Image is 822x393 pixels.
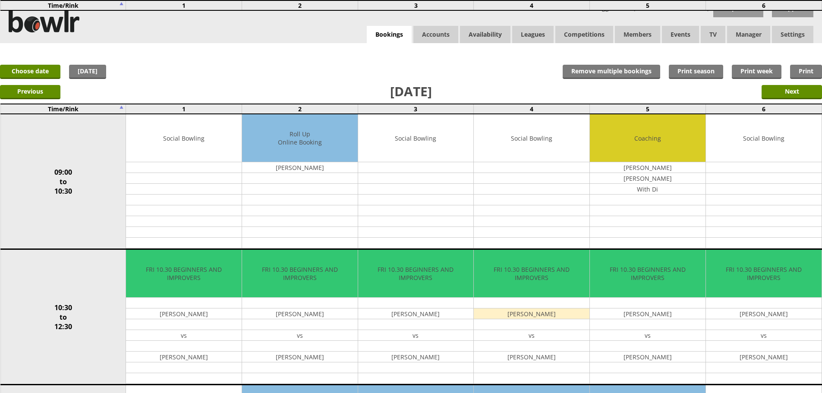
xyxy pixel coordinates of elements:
[590,173,705,184] td: [PERSON_NAME]
[126,250,242,298] td: FRI 10.30 BEGINNERS AND IMPROVERS
[358,0,474,10] td: 3
[358,308,474,319] td: [PERSON_NAME]
[590,114,705,162] td: Coaching
[555,26,613,43] a: Competitions
[126,0,242,10] td: 1
[242,308,358,319] td: [PERSON_NAME]
[0,0,126,10] td: Time/Rink
[358,250,474,298] td: FRI 10.30 BEGINNERS AND IMPROVERS
[590,250,705,298] td: FRI 10.30 BEGINNERS AND IMPROVERS
[126,114,242,162] td: Social Bowling
[126,308,242,319] td: [PERSON_NAME]
[242,104,358,114] td: 2
[563,65,660,79] input: Remove multiple bookings
[762,85,822,99] input: Next
[358,352,474,362] td: [PERSON_NAME]
[474,104,590,114] td: 4
[69,65,106,79] a: [DATE]
[358,114,474,162] td: Social Bowling
[706,114,822,162] td: Social Bowling
[590,352,705,362] td: [PERSON_NAME]
[701,26,725,43] span: TV
[0,104,126,114] td: Time/Rink
[460,26,510,43] a: Availability
[358,330,474,341] td: vs
[706,250,822,298] td: FRI 10.30 BEGINNERS AND IMPROVERS
[590,184,705,195] td: With Di
[358,104,474,114] td: 3
[242,0,358,10] td: 2
[0,114,126,249] td: 09:00 to 10:30
[790,65,822,79] a: Print
[413,26,458,43] span: Accounts
[126,104,242,114] td: 1
[590,308,705,319] td: [PERSON_NAME]
[242,330,358,341] td: vs
[474,0,590,10] td: 4
[126,352,242,362] td: [PERSON_NAME]
[590,162,705,173] td: [PERSON_NAME]
[732,65,781,79] a: Print week
[706,308,822,319] td: [PERSON_NAME]
[242,352,358,362] td: [PERSON_NAME]
[242,162,358,173] td: [PERSON_NAME]
[242,250,358,298] td: FRI 10.30 BEGINNERS AND IMPROVERS
[705,104,822,114] td: 6
[367,26,412,44] a: Bookings
[706,352,822,362] td: [PERSON_NAME]
[669,65,723,79] a: Print season
[590,0,706,10] td: 5
[474,330,589,341] td: vs
[474,352,589,362] td: [PERSON_NAME]
[590,330,705,341] td: vs
[590,104,706,114] td: 5
[126,330,242,341] td: vs
[474,114,589,162] td: Social Bowling
[727,26,770,43] span: Manager
[474,308,589,319] td: [PERSON_NAME]
[662,26,699,43] a: Events
[615,26,660,43] span: Members
[474,250,589,298] td: FRI 10.30 BEGINNERS AND IMPROVERS
[242,114,358,162] td: Roll Up Online Booking
[0,249,126,385] td: 10:30 to 12:30
[772,26,813,43] span: Settings
[512,26,554,43] a: Leagues
[705,0,822,10] td: 6
[706,330,822,341] td: vs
